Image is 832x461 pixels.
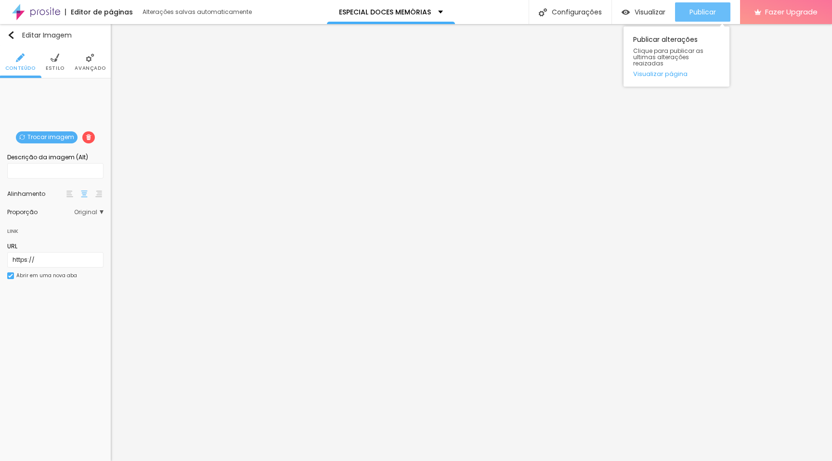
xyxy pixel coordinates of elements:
span: Estilo [46,66,65,71]
img: Icone [16,53,25,62]
span: Avançado [75,66,105,71]
img: Icone [7,31,15,39]
div: Alinhamento [7,191,65,197]
img: Icone [51,53,59,62]
span: Trocar imagem [16,131,78,143]
img: view-1.svg [622,8,630,16]
span: Fazer Upgrade [765,8,818,16]
p: ESPECIAL DOCES MEMÓRIAS [339,9,431,15]
button: Publicar [675,2,730,22]
span: Visualizar [635,8,665,16]
button: Visualizar [612,2,675,22]
img: Icone [19,134,25,140]
img: Icone [86,134,91,140]
div: Proporção [7,209,74,215]
div: Alterações salvas automaticamente [143,9,253,15]
iframe: Editor [111,24,832,461]
span: Publicar [689,8,716,16]
img: paragraph-center-align.svg [81,191,88,197]
span: Clique para publicar as ultimas alterações reaizadas [633,48,720,67]
div: URL [7,242,104,251]
img: Icone [86,53,94,62]
span: Original [74,209,104,215]
span: Conteúdo [5,66,36,71]
img: paragraph-right-align.svg [95,191,102,197]
img: Icone [539,8,547,16]
div: Link [7,220,104,237]
img: paragraph-left-align.svg [66,191,73,197]
div: Descrição da imagem (Alt) [7,153,104,162]
a: Visualizar página [633,71,720,77]
div: Link [7,226,18,236]
div: Editor de páginas [65,9,133,15]
div: Abrir em uma nova aba [16,273,77,278]
img: Icone [8,273,13,278]
div: Editar Imagem [7,31,72,39]
div: Publicar alterações [624,26,729,87]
